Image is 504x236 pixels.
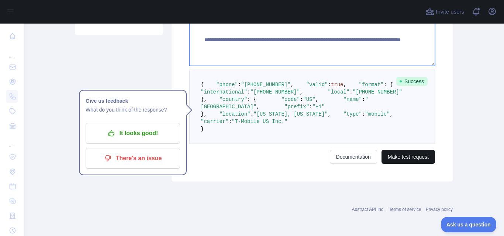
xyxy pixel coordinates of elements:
[390,111,393,117] span: ,
[331,82,344,88] span: true
[219,111,250,117] span: "location"
[328,89,349,95] span: "local"
[86,123,180,144] button: It looks good!
[352,207,385,212] a: Abstract API Inc.
[330,150,377,164] a: Documentation
[6,44,18,59] div: ...
[328,111,331,117] span: ,
[300,89,303,95] span: ,
[303,96,315,102] span: "US"
[201,96,207,102] span: },
[86,105,180,114] p: What do you think of the response?
[306,82,328,88] span: "valid"
[241,82,290,88] span: "[PHONE_NUMBER]"
[86,148,180,169] button: There's an issue
[384,82,393,88] span: : {
[426,207,453,212] a: Privacy policy
[250,111,253,117] span: :
[201,126,204,132] span: }
[396,77,428,86] span: Success
[238,82,241,88] span: :
[382,150,435,164] button: Make test request
[247,89,250,95] span: :
[353,89,402,95] span: "[PHONE_NUMBER]"
[219,96,247,102] span: "country"
[328,82,331,88] span: :
[315,96,318,102] span: ,
[362,111,365,117] span: :
[365,111,390,117] span: "mobile"
[247,96,256,102] span: : {
[91,152,175,165] p: There's an issue
[436,8,464,16] span: Invite users
[362,96,365,102] span: :
[256,104,259,110] span: ,
[344,82,346,88] span: ,
[6,134,18,149] div: ...
[86,96,180,105] h1: Give us feedback
[441,217,497,232] iframe: Toggle Customer Support
[201,111,207,117] span: },
[253,111,328,117] span: "[US_STATE], [US_STATE]"
[229,119,232,124] span: :
[201,119,229,124] span: "carrier"
[91,127,175,140] p: It looks good!
[344,96,362,102] span: "name"
[284,104,309,110] span: "prefix"
[300,96,303,102] span: :
[309,104,312,110] span: :
[201,89,247,95] span: "international"
[312,104,325,110] span: "+1"
[349,89,352,95] span: :
[424,6,466,18] button: Invite users
[232,119,287,124] span: "T-Mobile US Inc."
[344,111,362,117] span: "type"
[291,82,294,88] span: ,
[389,207,421,212] a: Terms of service
[201,82,204,88] span: {
[216,82,238,88] span: "phone"
[250,89,300,95] span: "[PHONE_NUMBER]"
[281,96,300,102] span: "code"
[359,82,384,88] span: "format"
